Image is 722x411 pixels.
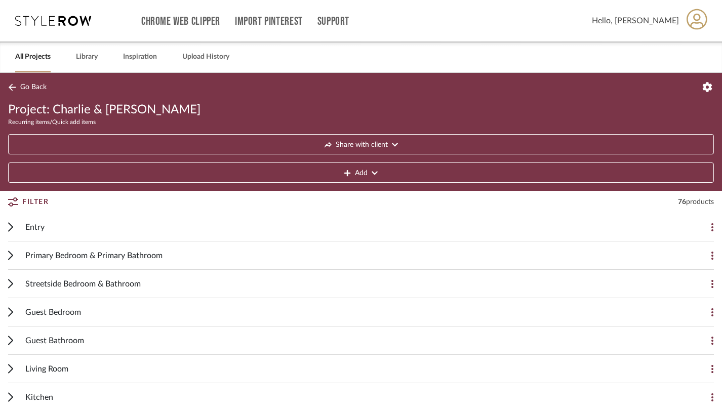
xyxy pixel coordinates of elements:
a: Support [317,17,349,26]
span: Kitchen [25,391,53,403]
a: Import Pinterest [235,17,303,26]
div: Recurring items/Quick add items [8,118,714,126]
span: Guest Bathroom [25,335,84,347]
span: Filter [22,193,49,211]
span: Share with client [336,135,388,155]
button: Filter [8,193,49,211]
button: Go Back [8,81,50,94]
span: Guest Bedroom [25,306,81,318]
a: All Projects [15,50,51,64]
div: 76 [678,197,714,207]
span: Go Back [20,83,47,92]
span: Entry [25,221,45,233]
span: Hello, [PERSON_NAME] [592,15,679,27]
a: Inspiration [123,50,157,64]
button: Add [8,162,714,183]
a: Chrome Web Clipper [141,17,220,26]
a: Library [76,50,98,64]
span: products [686,198,714,205]
button: Share with client [8,134,714,154]
span: Primary Bedroom & Primary Bathroom [25,250,163,262]
span: Project: Charlie & [PERSON_NAME] [8,102,200,118]
span: Living Room [25,363,68,375]
a: Upload History [182,50,229,64]
span: Streetside Bedroom & Bathroom [25,278,141,290]
span: Add [355,163,368,183]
